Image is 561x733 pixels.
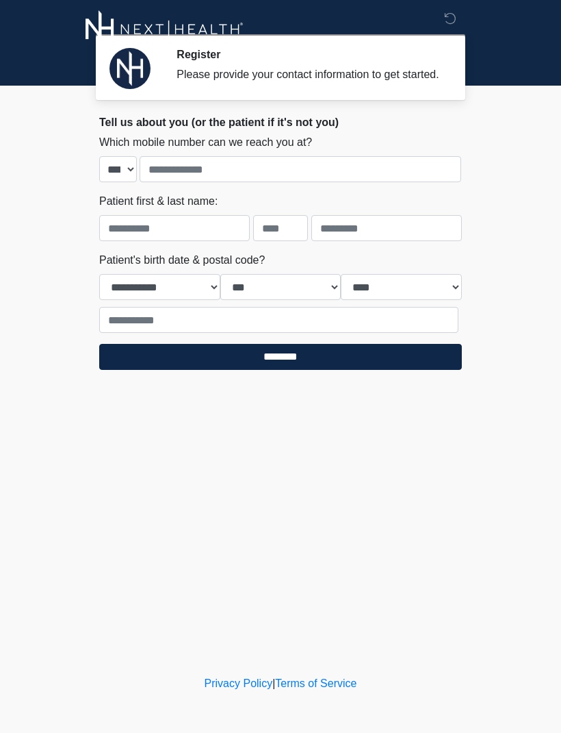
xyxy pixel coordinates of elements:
[99,134,312,151] label: Which mobile number can we reach you at?
[205,678,273,689] a: Privacy Policy
[177,66,441,83] div: Please provide your contact information to get started.
[99,116,462,129] h2: Tell us about you (or the patient if it's not you)
[99,252,265,269] label: Patient's birth date & postal code?
[99,193,218,210] label: Patient first & last name:
[275,678,356,689] a: Terms of Service
[272,678,275,689] a: |
[109,48,151,89] img: Agent Avatar
[86,10,244,48] img: Next-Health Logo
